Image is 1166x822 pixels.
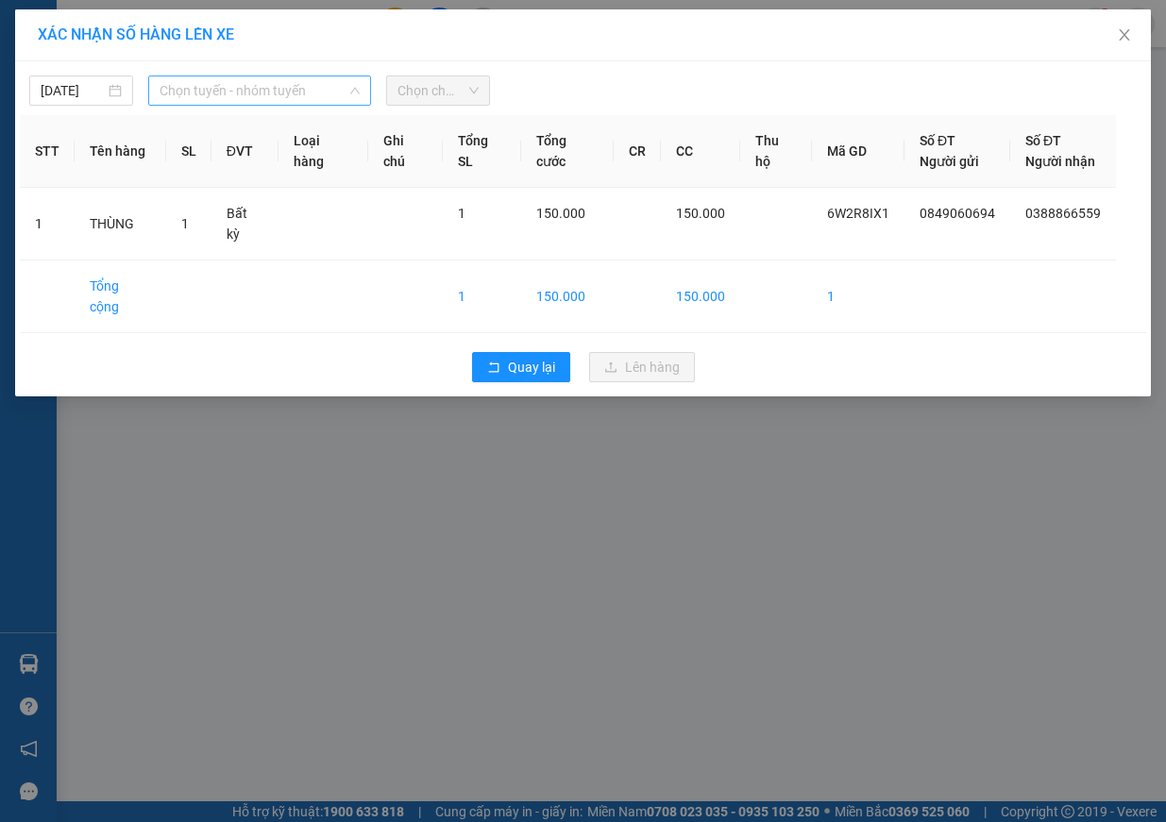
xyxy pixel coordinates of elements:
[10,135,152,166] h2: 6W2R8IX1
[589,352,695,382] button: uploadLên hàng
[920,206,995,221] span: 0849060694
[740,115,812,188] th: Thu hộ
[75,188,166,260] td: THÙNG
[1025,206,1101,221] span: 0388866559
[508,357,555,377] span: Quay lại
[397,76,479,105] span: Chọn chuyến
[1025,154,1095,169] span: Người nhận
[920,154,979,169] span: Người gửi
[614,115,661,188] th: CR
[76,15,170,129] b: Nhà xe Thiên Trung
[472,352,570,382] button: rollbackQuay lại
[661,115,740,188] th: CC
[41,80,105,101] input: 13/09/2025
[10,28,66,123] img: logo.jpg
[38,25,234,43] span: XÁC NHẬN SỐ HÀNG LÊN XE
[250,15,456,46] b: [DOMAIN_NAME]
[20,188,75,260] td: 1
[349,85,361,96] span: down
[75,115,166,188] th: Tên hàng
[75,260,166,333] td: Tổng cộng
[1098,9,1151,62] button: Close
[827,206,889,221] span: 6W2R8IX1
[487,361,500,376] span: rollback
[443,260,521,333] td: 1
[812,260,904,333] td: 1
[812,115,904,188] th: Mã GD
[99,135,456,254] h2: VP Nhận: VP Nước Ngầm
[1117,27,1132,42] span: close
[920,133,955,148] span: Số ĐT
[661,260,740,333] td: 150.000
[20,115,75,188] th: STT
[1025,133,1061,148] span: Số ĐT
[160,76,360,105] span: Chọn tuyến - nhóm tuyến
[676,206,725,221] span: 150.000
[521,260,614,333] td: 150.000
